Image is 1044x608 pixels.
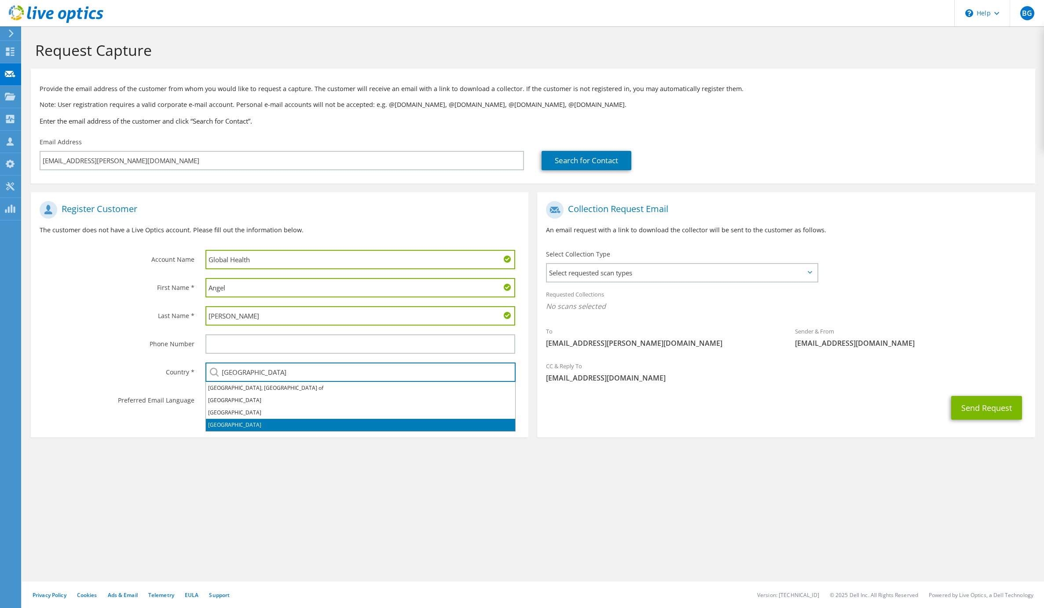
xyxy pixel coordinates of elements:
a: Privacy Policy [33,591,66,599]
li: Powered by Live Optics, a Dell Technology [929,591,1033,599]
h1: Register Customer [40,201,515,219]
svg: \n [965,9,973,17]
label: Last Name * [40,306,194,320]
h1: Collection Request Email [546,201,1022,219]
span: Select requested scan types [547,264,817,282]
a: Search for Contact [542,151,631,170]
div: Sender & From [786,322,1035,352]
a: Telemetry [148,591,174,599]
a: Cookies [77,591,97,599]
li: [GEOGRAPHIC_DATA] [206,407,515,419]
span: [EMAIL_ADDRESS][DOMAIN_NAME] [795,338,1026,348]
label: First Name * [40,278,194,292]
button: Send Request [951,396,1022,420]
h1: Request Capture [35,41,1026,59]
div: Requested Collections [537,285,1035,318]
span: No scans selected [546,301,1026,311]
span: [EMAIL_ADDRESS][DOMAIN_NAME] [546,373,1026,383]
a: Support [209,591,230,599]
a: EULA [185,591,198,599]
h3: Enter the email address of the customer and click “Search for Contact”. [40,116,1026,126]
li: Version: [TECHNICAL_ID] [757,591,819,599]
span: BG [1020,6,1034,20]
a: Ads & Email [108,591,138,599]
span: [EMAIL_ADDRESS][PERSON_NAME][DOMAIN_NAME] [546,338,777,348]
label: Account Name [40,250,194,264]
div: CC & Reply To [537,357,1035,387]
label: Phone Number [40,334,194,348]
div: To [537,322,786,352]
label: Country * [40,363,194,377]
p: The customer does not have a Live Optics account. Please fill out the information below. [40,225,520,235]
li: [GEOGRAPHIC_DATA], [GEOGRAPHIC_DATA] of [206,382,515,394]
label: Email Address [40,138,82,147]
label: Preferred Email Language [40,391,194,405]
p: An email request with a link to download the collector will be sent to the customer as follows. [546,225,1026,235]
li: [GEOGRAPHIC_DATA] [206,394,515,407]
label: Select Collection Type [546,250,610,259]
li: © 2025 Dell Inc. All Rights Reserved [830,591,918,599]
li: [GEOGRAPHIC_DATA] [206,419,515,431]
p: Note: User registration requires a valid corporate e-mail account. Personal e-mail accounts will ... [40,100,1026,110]
p: Provide the email address of the customer from whom you would like to request a capture. The cust... [40,84,1026,94]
